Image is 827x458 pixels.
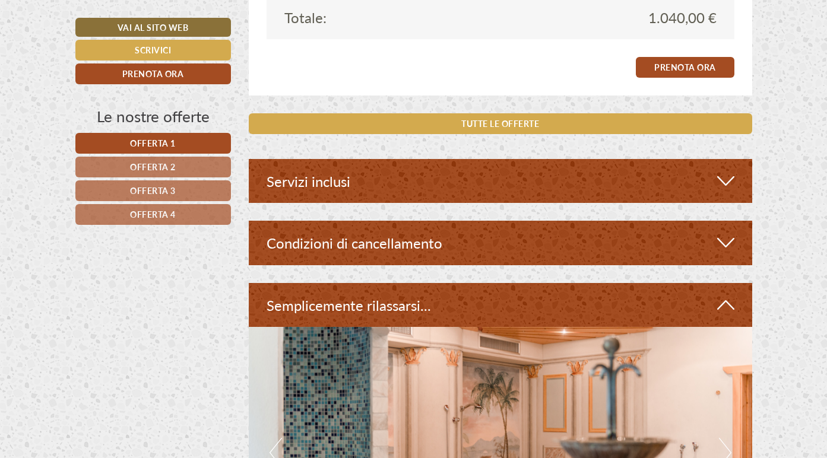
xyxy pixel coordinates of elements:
[249,113,752,134] a: TUTTE LE OFFERTE
[130,137,176,149] span: Offerta 1
[9,133,302,182] div: Buongiorno, [GEOGRAPHIC_DATA]. 15 min in macchina. Cordiali saluti
[18,171,296,180] small: 12:11
[75,40,231,61] a: Scrivici
[75,18,231,37] a: Vai al sito web
[130,185,176,196] span: Offerta 3
[275,7,500,27] div: Totale:
[210,71,459,107] div: Salve se è possibile chiedo quando distano le piste da sci
[216,96,450,104] small: 19:11
[636,57,734,78] a: Prenota ora
[18,34,176,44] div: Hotel Kirchenwirt
[648,7,717,27] span: 1.040,00 €
[249,221,752,265] div: Condizioni di cancellamento
[130,161,176,173] span: Offerta 2
[216,73,450,82] div: Lei
[18,58,176,66] small: 19:10
[407,313,468,333] button: Invia
[75,63,231,84] a: Prenota ora
[249,159,752,203] div: Servizi inclusi
[200,110,268,130] div: mercoledì
[249,283,752,327] div: Semplicemente rilassarsi...
[9,32,182,68] div: Buon giorno, come possiamo aiutarla?
[18,135,296,145] div: Hotel Kirchenwirt
[212,9,256,29] div: [DATE]
[130,208,176,220] span: Offerta 4
[75,105,231,127] div: Le nostre offerte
